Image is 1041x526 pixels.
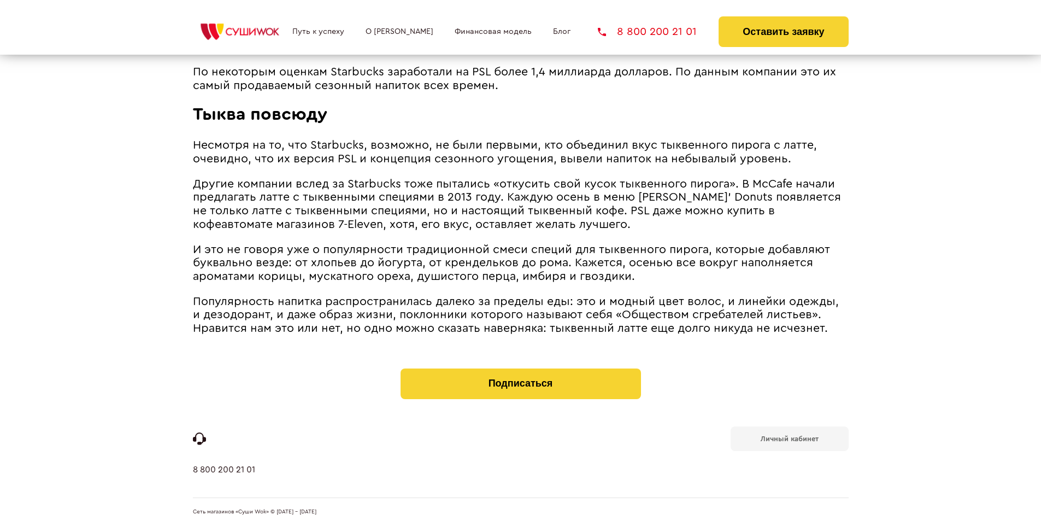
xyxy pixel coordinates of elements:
[553,27,571,36] a: Блог
[193,509,316,516] span: Сеть магазинов «Суши Wok» © [DATE] - [DATE]
[617,26,697,37] span: 8 800 200 21 01
[455,27,532,36] a: Финансовая модель
[193,66,836,91] span: По некоторым оценкам Starbucks заработали на PSL более 1,4 миллиарда долларов. По данным компании...
[598,26,697,37] a: 8 800 200 21 01
[193,296,839,334] span: Популярность напитка распространилась далеко за пределы еды: это и модный цвет волос, и линейки о...
[761,435,819,442] b: Личный кабинет
[193,465,255,498] a: 8 800 200 21 01
[292,27,344,36] a: Путь к успеху
[193,244,830,282] span: И это не говоря уже о популярности традиционной смеси специй для тыквенного пирога, которые добав...
[731,426,849,451] a: Личный кабинет
[193,178,841,230] span: Другие компании вслед за Starbucks тоже пытались «откусить свой кусок тыквенного пирога». В McCaf...
[366,27,433,36] a: О [PERSON_NAME]
[719,16,848,47] button: Оставить заявку
[193,106,327,123] span: Тыква повсюду
[193,139,817,165] span: Несмотря на то, что Starbucks, возможно, не были первыми, кто объединил вкус тыквенного пирога с ...
[401,369,641,399] button: Подписаться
